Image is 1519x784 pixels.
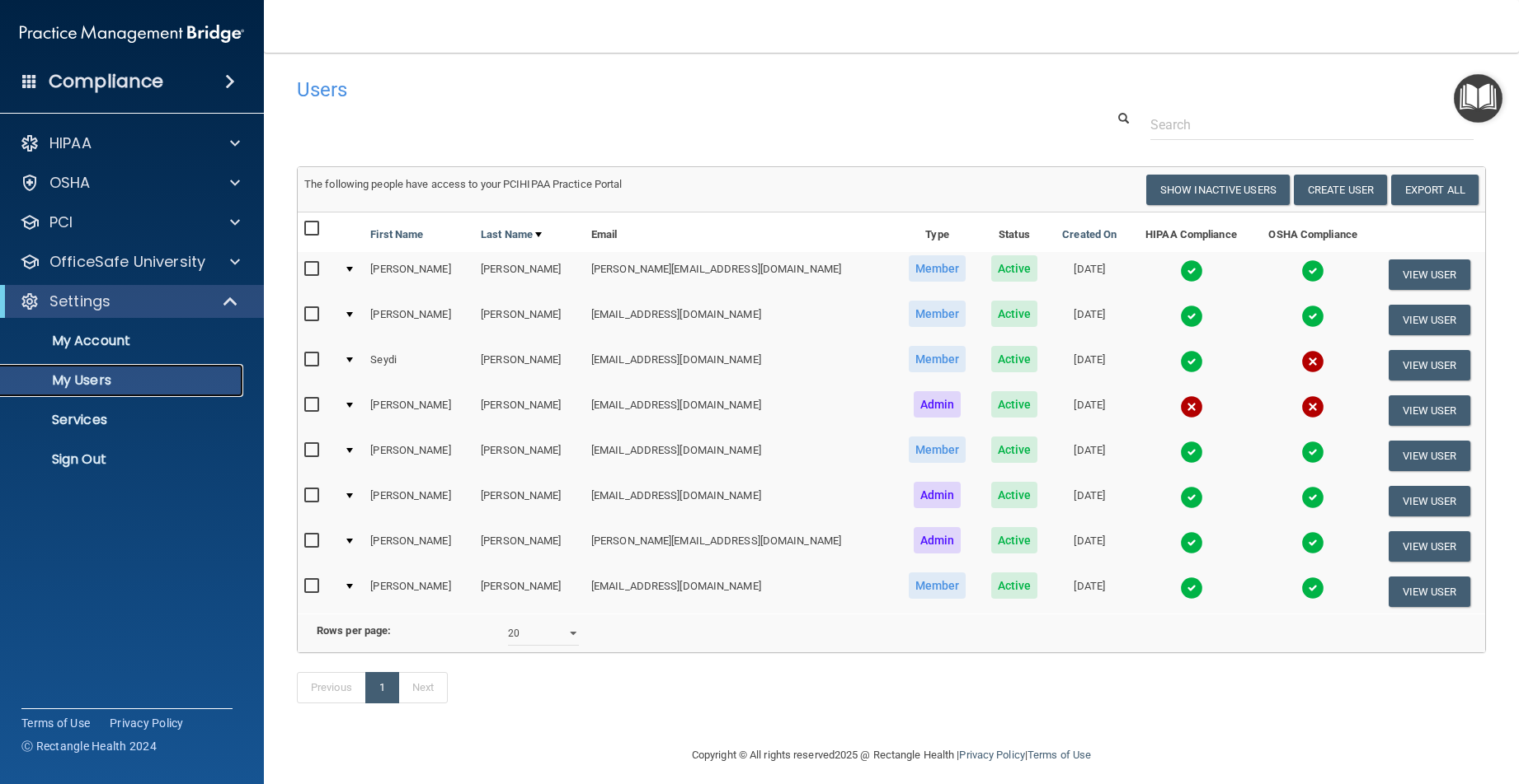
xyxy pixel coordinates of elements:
[370,225,423,245] a: First Name
[1050,478,1130,524] td: [DATE]
[364,433,474,478] td: [PERSON_NAME]
[364,297,474,343] td: [PERSON_NAME]
[364,524,474,569] td: [PERSON_NAME]
[585,388,896,433] td: [EMAIL_ADDRESS][DOMAIN_NAME]
[481,225,542,245] a: Last Name
[1301,576,1324,600] img: tick.e7d51cea.svg
[909,255,966,282] span: Member
[317,624,391,637] b: Rows per page:
[1389,486,1470,516] button: View User
[304,178,623,190] span: The following people have access to your PCIHIPAA Practice Portal
[914,482,962,508] span: Admin
[1389,441,1470,471] button: View User
[991,301,1038,327] span: Active
[1146,175,1290,205] button: Show Inactive Users
[1389,576,1470,607] button: View User
[1301,441,1324,464] img: tick.e7d51cea.svg
[20,212,240,232] a: PCI
[1050,433,1130,478] td: [DATE]
[20,173,240,193] a: OSHA
[474,297,585,343] td: [PERSON_NAME]
[896,212,979,252] th: Type
[474,252,585,297] td: [PERSON_NAME]
[364,343,474,388] td: Seydi
[20,292,239,311] a: Settings
[959,749,1024,761] a: Privacy Policy
[1389,259,1470,290] button: View User
[909,436,966,463] span: Member
[1180,486,1203,509] img: tick.e7d51cea.svg
[585,524,896,569] td: [PERSON_NAME][EMAIL_ADDRESS][DOMAIN_NAME]
[1180,305,1203,328] img: tick.e7d51cea.svg
[474,524,585,569] td: [PERSON_NAME]
[590,729,1192,782] div: Copyright © All rights reserved 2025 @ Rectangle Health | |
[585,297,896,343] td: [EMAIL_ADDRESS][DOMAIN_NAME]
[364,478,474,524] td: [PERSON_NAME]
[297,79,981,100] h4: Users
[909,301,966,327] span: Member
[1180,531,1203,554] img: tick.e7d51cea.svg
[1294,175,1387,205] button: Create User
[1301,305,1324,328] img: tick.e7d51cea.svg
[1050,524,1130,569] td: [DATE]
[585,343,896,388] td: [EMAIL_ADDRESS][DOMAIN_NAME]
[474,569,585,614] td: [PERSON_NAME]
[909,572,966,599] span: Member
[991,346,1038,372] span: Active
[1050,569,1130,614] td: [DATE]
[21,738,157,754] span: Ⓒ Rectangle Health 2024
[1180,576,1203,600] img: tick.e7d51cea.svg
[110,715,184,731] a: Privacy Policy
[49,292,111,311] p: Settings
[49,212,73,232] p: PCI
[20,252,240,272] a: OfficeSafe University
[1391,175,1479,205] a: Export All
[21,715,90,731] a: Terms of Use
[474,388,585,433] td: [PERSON_NAME]
[1301,350,1324,373] img: cross.ca9f0e7f.svg
[1389,395,1470,426] button: View User
[1062,225,1117,245] a: Created On
[1180,395,1203,418] img: cross.ca9f0e7f.svg
[474,343,585,388] td: [PERSON_NAME]
[585,252,896,297] td: [PERSON_NAME][EMAIL_ADDRESS][DOMAIN_NAME]
[991,436,1038,463] span: Active
[991,255,1038,282] span: Active
[49,133,92,153] p: HIPAA
[909,346,966,372] span: Member
[1389,350,1470,380] button: View User
[20,133,240,153] a: HIPAA
[1130,212,1253,252] th: HIPAA Compliance
[11,372,236,389] p: My Users
[991,391,1038,418] span: Active
[1180,350,1203,373] img: tick.e7d51cea.svg
[474,433,585,478] td: [PERSON_NAME]
[398,672,448,703] a: Next
[11,412,236,428] p: Services
[585,212,896,252] th: Email
[1050,252,1130,297] td: [DATE]
[49,173,91,193] p: OSHA
[1301,395,1324,418] img: cross.ca9f0e7f.svg
[49,70,163,93] h4: Compliance
[585,433,896,478] td: [EMAIL_ADDRESS][DOMAIN_NAME]
[1150,110,1474,140] input: Search
[1253,212,1373,252] th: OSHA Compliance
[49,252,205,272] p: OfficeSafe University
[991,482,1038,508] span: Active
[1454,74,1503,123] button: Open Resource Center
[1050,343,1130,388] td: [DATE]
[474,478,585,524] td: [PERSON_NAME]
[1301,259,1324,282] img: tick.e7d51cea.svg
[979,212,1050,252] th: Status
[1301,486,1324,509] img: tick.e7d51cea.svg
[1180,259,1203,282] img: tick.e7d51cea.svg
[11,451,236,468] p: Sign Out
[991,572,1038,599] span: Active
[1028,749,1091,761] a: Terms of Use
[585,478,896,524] td: [EMAIL_ADDRESS][DOMAIN_NAME]
[1050,297,1130,343] td: [DATE]
[1050,388,1130,433] td: [DATE]
[297,672,366,703] a: Previous
[1389,305,1470,335] button: View User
